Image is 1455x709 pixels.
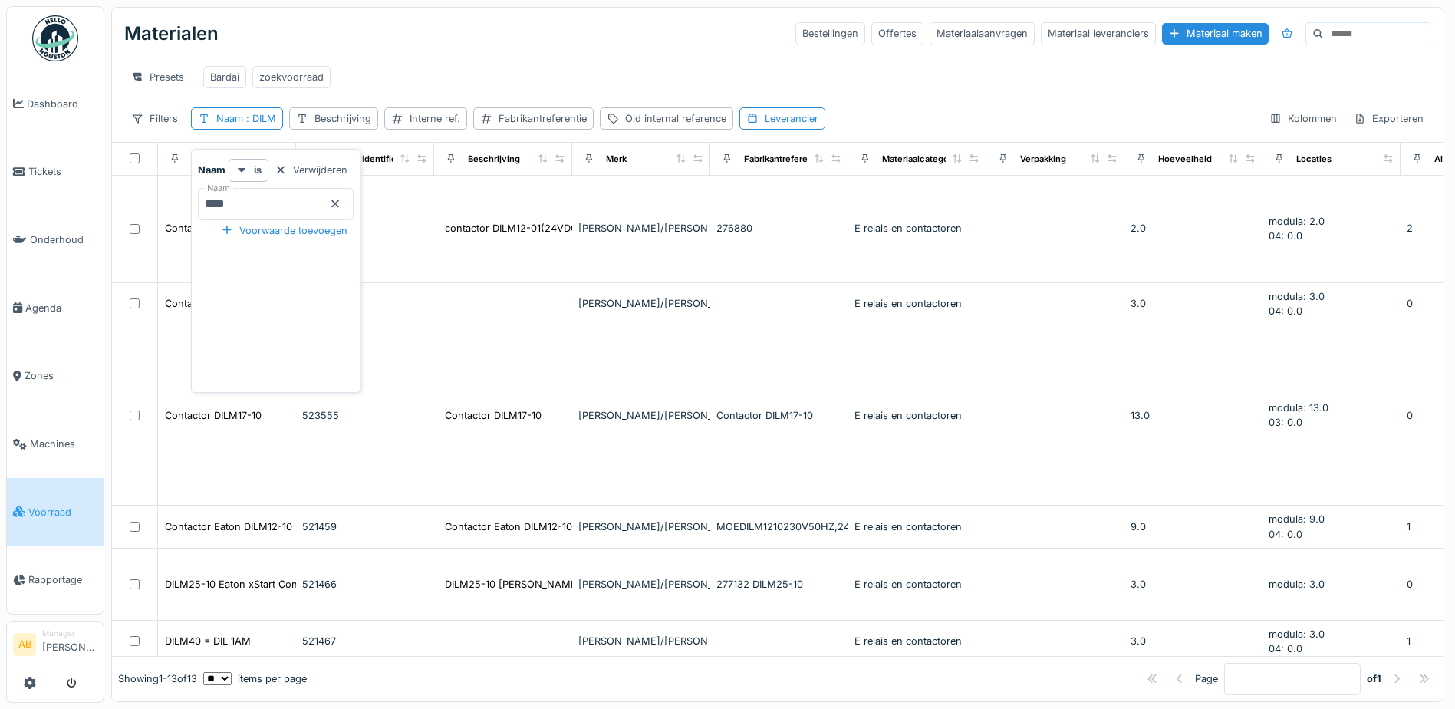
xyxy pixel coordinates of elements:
[314,111,371,126] div: Beschrijving
[1296,153,1332,166] div: Locaties
[930,22,1035,45] div: Materiaalaanvragen
[854,221,980,236] div: E relais en contactoren
[578,577,704,592] div: [PERSON_NAME]/[PERSON_NAME]/Telemecanique…
[1162,23,1269,44] div: Materiaal maken
[1195,671,1218,686] div: Page
[1269,402,1328,414] span: modula: 13.0
[1131,519,1256,534] div: 9.0
[445,577,735,592] div: DILM25-10 [PERSON_NAME] xStart Contactor, 230 V ac Coi...
[25,368,97,383] span: Zones
[124,66,191,88] div: Presets
[716,221,842,236] div: 276880
[215,220,354,241] div: Voorwaarde toevoegen
[468,153,520,166] div: Beschrijving
[165,408,262,423] div: Contactor DILM17-10
[210,70,239,84] div: Bardai
[1131,577,1256,592] div: 3.0
[1367,671,1381,686] strong: of 1
[42,628,97,661] li: [PERSON_NAME]
[445,408,542,423] div: Contactor DILM17-10
[744,153,824,166] div: Fabrikantreferentie
[871,22,923,45] div: Offertes
[1269,529,1302,540] span: 04: 0.0
[410,111,460,126] div: Interne ref.
[499,111,587,126] div: Fabrikantreferentie
[578,296,704,311] div: [PERSON_NAME]/[PERSON_NAME]/[PERSON_NAME]/Telemecanique…
[259,70,324,84] div: zoekvoorraad
[1269,643,1302,655] span: 04: 0.0
[606,153,627,166] div: Merk
[445,519,691,534] div: Contactor Eaton DILM12-10 ter vervanging DILM00...
[302,296,428,311] div: 521462
[854,296,980,311] div: E relais en contactoren
[124,107,185,130] div: Filters
[1020,153,1066,166] div: Verpakking
[854,408,980,423] div: E relais en contactoren
[25,301,97,315] span: Agenda
[1158,153,1212,166] div: Hoeveelheid
[1347,107,1430,130] div: Exporteren
[854,577,980,592] div: E relais en contactoren
[882,153,960,166] div: Materiaalcategorie
[124,14,219,54] div: Materialen
[165,577,565,592] div: DILM25-10 Eaton xStart Contactor, 230 V ac Coil, 3-Pole, 25 A, 11 kW, 3NO, 400 V ac
[28,572,97,587] span: Rapportage
[578,221,704,236] div: [PERSON_NAME]/[PERSON_NAME]/[PERSON_NAME]/Telemecanique…
[578,634,704,648] div: [PERSON_NAME]/[PERSON_NAME]/[PERSON_NAME]/Telemecanique…
[330,153,413,166] div: Interne identificator
[1131,296,1256,311] div: 3.0
[165,519,292,534] div: Contactor Eaton DILM12-10
[165,634,251,648] div: DILM40 = DIL 1AM
[716,408,842,423] div: Contactor DILM17-10
[302,408,428,423] div: 523555
[625,111,726,126] div: Old internal reference
[13,633,36,656] li: AB
[42,628,97,639] div: Manager
[1269,513,1325,525] span: modula: 9.0
[854,634,980,648] div: E relais en contactoren
[1269,230,1302,242] span: 04: 0.0
[1262,107,1344,130] div: Kolommen
[1269,305,1302,317] span: 04: 0.0
[716,519,842,534] div: MOEDILM1210230V50HZ,240V60HZ
[203,671,307,686] div: items per page
[302,519,428,534] div: 521459
[854,519,980,534] div: E relais en contactoren
[1131,221,1256,236] div: 2.0
[1269,417,1302,428] span: 03: 0.0
[1131,634,1256,648] div: 3.0
[302,577,428,592] div: 521466
[32,15,78,61] img: Badge_color-CXgf-gQk.svg
[268,160,354,180] div: Verwijderen
[1131,408,1256,423] div: 13.0
[578,408,704,423] div: [PERSON_NAME]/[PERSON_NAME]/[PERSON_NAME]/Telemecanique…
[28,505,97,519] span: Voorraad
[27,97,97,111] span: Dashboard
[28,164,97,179] span: Tickets
[445,221,650,236] div: contactor DILM12-01(24VDC), 5,5KW, relais
[198,163,225,177] strong: Naam
[1269,291,1325,302] span: modula: 3.0
[795,22,865,45] div: Bestellingen
[216,111,276,126] div: Naam
[765,111,818,126] div: Leverancier
[578,519,704,534] div: [PERSON_NAME]/[PERSON_NAME]
[118,671,197,686] div: Showing 1 - 13 of 13
[165,221,308,236] div: Contactor DILM12-01-(24VDC)
[30,232,97,247] span: Onderhoud
[30,437,97,451] span: Machines
[243,113,276,124] span: : DILM
[1269,579,1325,590] span: modula: 3.0
[254,163,262,177] strong: is
[1041,22,1156,45] div: Materiaal leveranciers
[1269,216,1325,227] span: modula: 2.0
[204,182,233,195] label: Naam
[1269,628,1325,640] span: modula: 3.0
[302,221,428,236] div: 521461
[165,296,297,311] div: Contactor DILM17-01 24VAC
[716,577,842,592] div: 277132 DILM25-10
[302,634,428,648] div: 521467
